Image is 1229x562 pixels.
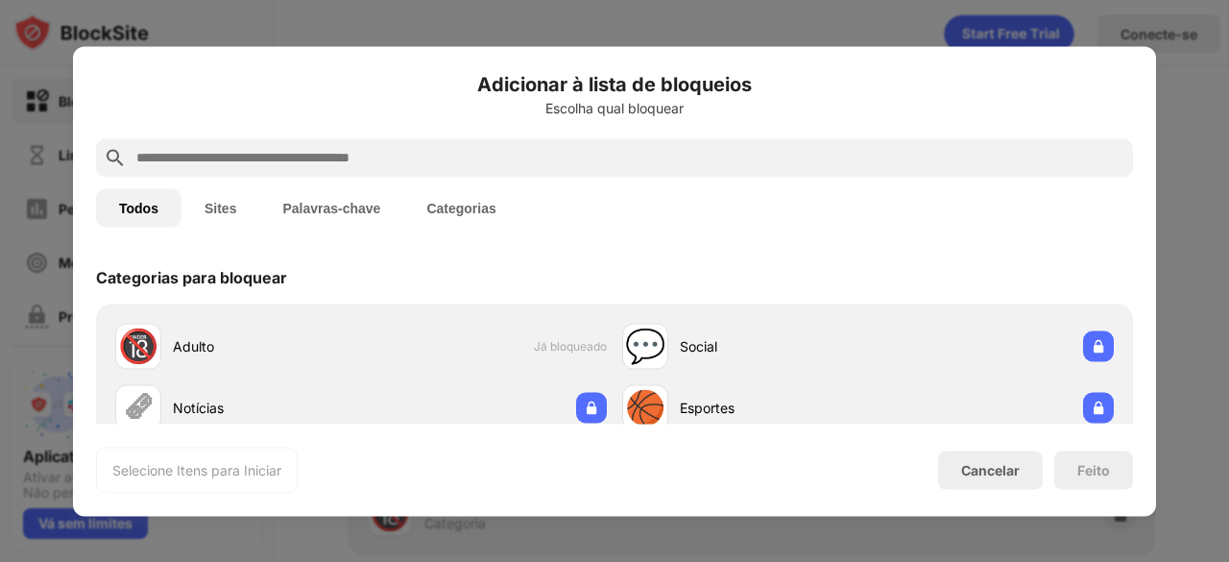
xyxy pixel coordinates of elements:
font: Adicionar à lista de bloqueios [477,72,752,95]
font: Escolha qual bloquear [545,99,684,115]
font: 🗞 [122,387,155,427]
font: 🔞 [118,326,158,365]
font: 💬 [625,326,665,365]
font: Feito [1077,461,1110,477]
font: Categorias para bloquear [96,267,287,286]
button: Palavras-chave [259,188,403,227]
font: Sites [205,200,236,215]
font: Notícias [173,400,224,416]
font: Esportes [680,400,735,416]
font: Social [680,338,717,354]
font: Palavras-chave [282,200,380,215]
button: Sites [181,188,259,227]
img: search.svg [104,146,127,169]
font: Categorias [426,200,495,215]
font: Selecione Itens para Iniciar [112,461,281,477]
button: Todos [96,188,181,227]
font: Cancelar [961,462,1020,478]
font: Adulto [173,338,214,354]
button: Categorias [403,188,518,227]
font: Todos [119,200,158,215]
font: 🏀 [625,387,665,427]
font: Já bloqueado [534,339,607,354]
